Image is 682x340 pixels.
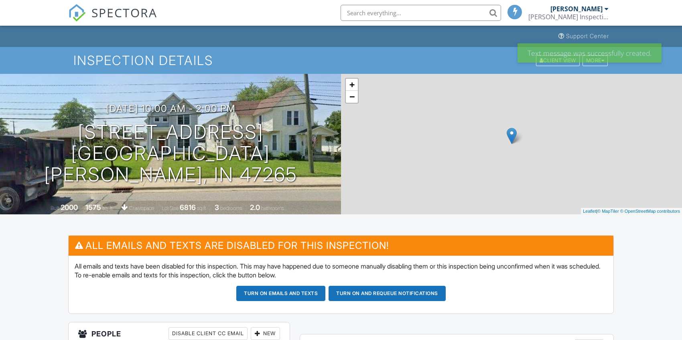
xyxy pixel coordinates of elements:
[518,43,662,63] div: Text message was successfully created.
[75,262,607,280] p: All emails and texts have been disabled for this inspection. This may have happened due to someon...
[91,4,157,21] span: SPECTORA
[528,13,609,21] div: Kloeker Inspections
[102,205,114,211] span: sq. ft.
[168,327,248,340] div: Disable Client CC Email
[180,203,196,212] div: 6816
[220,205,242,211] span: bedrooms
[251,327,280,340] div: New
[215,203,219,212] div: 3
[566,33,609,39] div: Support Center
[536,55,580,66] div: Client View
[535,57,582,63] a: Client View
[597,209,619,214] a: © MapTiler
[583,55,608,66] div: More
[236,286,325,301] button: Turn on emails and texts
[129,205,154,211] span: crawlspace
[162,205,179,211] span: Lot Size
[73,53,609,67] h1: Inspection Details
[346,91,358,103] a: Zoom out
[69,236,613,255] h3: All emails and texts are disabled for this inspection!
[68,4,86,22] img: The Best Home Inspection Software - Spectora
[106,103,235,114] h3: [DATE] 10:00 am - 2:00 pm
[341,5,501,21] input: Search everything...
[61,203,78,212] div: 2000
[13,122,328,185] h1: [STREET_ADDRESS] [GEOGRAPHIC_DATA][PERSON_NAME], IN 47265
[261,205,284,211] span: bathrooms
[250,203,260,212] div: 2.0
[346,79,358,91] a: Zoom in
[555,29,612,44] a: Support Center
[68,11,157,28] a: SPECTORA
[583,209,596,214] a: Leaflet
[197,205,207,211] span: sq.ft.
[51,205,59,211] span: Built
[329,286,446,301] button: Turn on and Requeue Notifications
[581,208,682,215] div: |
[85,203,101,212] div: 1575
[550,5,603,13] div: [PERSON_NAME]
[620,209,680,214] a: © OpenStreetMap contributors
